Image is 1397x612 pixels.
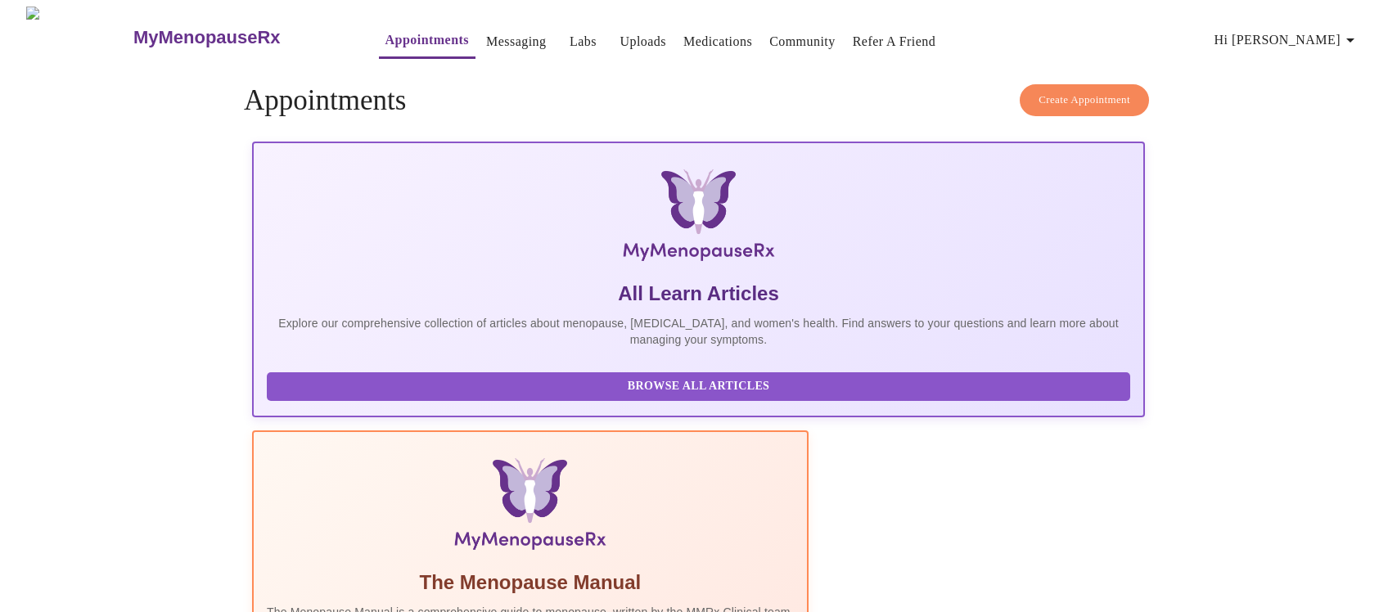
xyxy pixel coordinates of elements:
[379,24,475,59] button: Appointments
[557,25,609,58] button: Labs
[131,9,345,66] a: MyMenopauseRx
[1208,24,1367,56] button: Hi [PERSON_NAME]
[267,569,794,596] h5: The Menopause Manual
[846,25,943,58] button: Refer a Friend
[26,7,131,68] img: MyMenopauseRx Logo
[1020,84,1149,116] button: Create Appointment
[486,30,546,53] a: Messaging
[769,30,836,53] a: Community
[620,30,666,53] a: Uploads
[480,25,552,58] button: Messaging
[283,376,1114,397] span: Browse All Articles
[853,30,936,53] a: Refer a Friend
[133,27,281,48] h3: MyMenopauseRx
[763,25,842,58] button: Community
[1039,91,1130,110] span: Create Appointment
[267,372,1130,401] button: Browse All Articles
[385,29,469,52] a: Appointments
[401,169,996,268] img: MyMenopauseRx Logo
[677,25,759,58] button: Medications
[244,84,1153,117] h4: Appointments
[267,281,1130,307] h5: All Learn Articles
[350,458,710,556] img: Menopause Manual
[267,315,1130,348] p: Explore our comprehensive collection of articles about menopause, [MEDICAL_DATA], and women's hea...
[613,25,673,58] button: Uploads
[267,378,1134,392] a: Browse All Articles
[570,30,597,53] a: Labs
[683,30,752,53] a: Medications
[1214,29,1360,52] span: Hi [PERSON_NAME]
